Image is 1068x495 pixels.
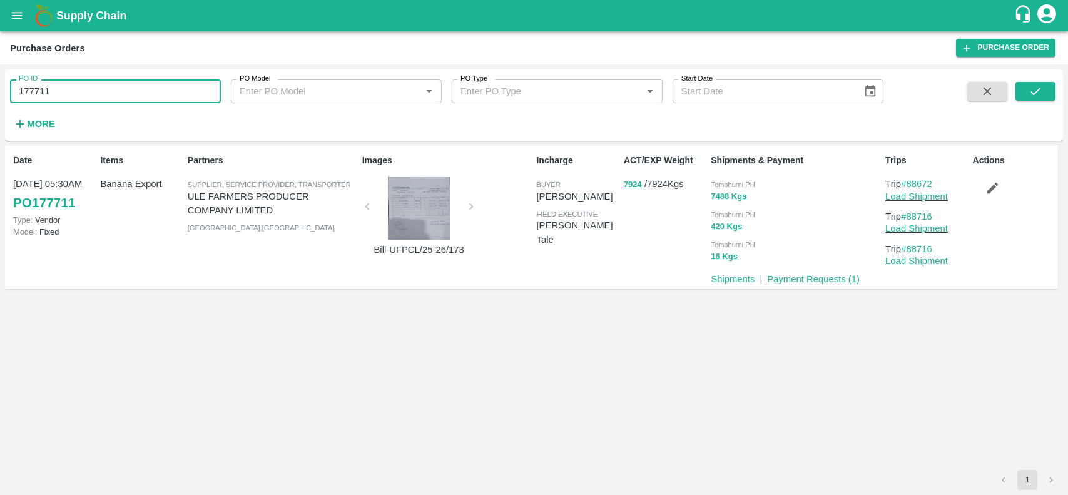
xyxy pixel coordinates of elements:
[19,74,38,84] label: PO ID
[362,154,532,167] p: Images
[711,250,738,264] button: 16 Kgs
[624,154,706,167] p: ACT/EXP Weight
[188,224,335,232] span: [GEOGRAPHIC_DATA] , [GEOGRAPHIC_DATA]
[901,212,932,222] a: #88716
[13,154,95,167] p: Date
[455,83,622,100] input: Enter PO Type
[188,154,357,167] p: Partners
[27,119,55,129] strong: More
[13,214,95,226] p: Vendor
[100,154,182,167] p: Items
[624,178,642,192] button: 7924
[1014,4,1035,27] div: customer-support
[711,190,746,204] button: 7488 Kgs
[885,191,948,202] a: Load Shipment
[13,227,37,237] span: Model:
[711,241,755,248] span: Tembhurni PH
[421,83,437,100] button: Open
[624,177,706,191] p: / 7924 Kgs
[885,223,948,233] a: Load Shipment
[901,244,932,254] a: #88716
[188,190,357,218] p: ULE FARMERS PRODUCER COMPANY LIMITED
[235,83,401,100] input: Enter PO Model
[3,1,31,30] button: open drawer
[885,242,967,256] p: Trip
[711,220,742,234] button: 420 Kgs
[240,74,271,84] label: PO Model
[56,9,126,22] b: Supply Chain
[992,470,1063,490] nav: pagination navigation
[711,211,755,218] span: Tembhurni PH
[10,113,58,135] button: More
[13,215,33,225] span: Type:
[372,243,466,257] p: Bill-UFPCL/25-26/173
[10,40,85,56] div: Purchase Orders
[536,181,560,188] span: buyer
[885,210,967,223] p: Trip
[673,79,853,103] input: Start Date
[10,79,221,103] input: Enter PO ID
[711,274,755,284] a: Shipments
[100,177,182,191] p: Banana Export
[681,74,713,84] label: Start Date
[711,154,880,167] p: Shipments & Payment
[767,274,860,284] a: Payment Requests (1)
[188,181,351,188] span: Supplier, Service Provider, Transporter
[56,7,1014,24] a: Supply Chain
[536,218,618,247] p: [PERSON_NAME] Tale
[13,191,75,214] a: PO177711
[885,177,967,191] p: Trip
[755,267,762,286] div: |
[460,74,487,84] label: PO Type
[973,154,1055,167] p: Actions
[885,256,948,266] a: Load Shipment
[1035,3,1058,29] div: account of current user
[31,3,56,28] img: logo
[956,39,1055,57] a: Purchase Order
[13,226,95,238] p: Fixed
[536,154,618,167] p: Incharge
[1017,470,1037,490] button: page 1
[536,190,618,203] p: [PERSON_NAME]
[536,210,598,218] span: field executive
[885,154,967,167] p: Trips
[858,79,882,103] button: Choose date
[901,179,932,189] a: #88672
[711,181,755,188] span: Tembhurni PH
[13,177,95,191] p: [DATE] 05:30AM
[642,83,658,100] button: Open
